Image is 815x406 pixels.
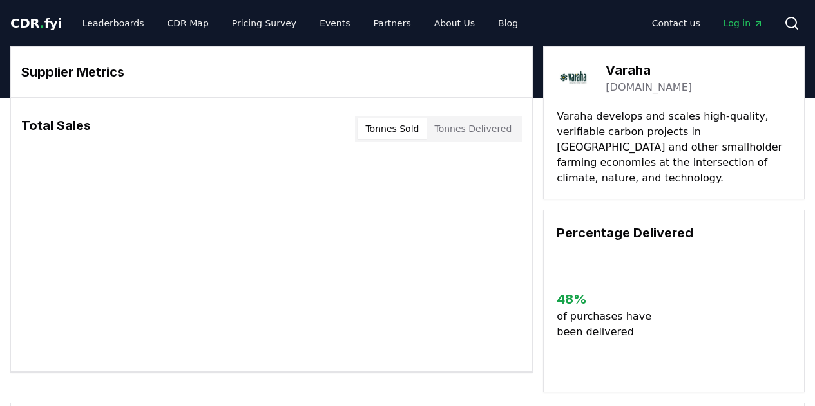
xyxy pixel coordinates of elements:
img: Varaha-logo [557,60,593,96]
p: Varaha develops and scales high-quality, verifiable carbon projects in [GEOGRAPHIC_DATA] and othe... [557,109,791,186]
button: Tonnes Sold [358,118,427,139]
a: CDR.fyi [10,14,62,32]
span: . [40,15,44,31]
h3: Percentage Delivered [557,223,791,243]
a: CDR Map [157,12,219,35]
a: Contact us [642,12,711,35]
a: Leaderboards [72,12,155,35]
span: CDR fyi [10,15,62,31]
nav: Main [642,12,774,35]
a: Blog [488,12,528,35]
button: Tonnes Delivered [427,118,519,139]
a: Pricing Survey [222,12,307,35]
a: Log in [713,12,774,35]
a: Events [309,12,360,35]
nav: Main [72,12,528,35]
a: [DOMAIN_NAME] [606,80,692,95]
h3: Total Sales [21,116,91,142]
p: of purchases have been delivered [557,309,657,340]
h3: Supplier Metrics [21,62,522,82]
h3: 48 % [557,290,657,309]
h3: Varaha [606,60,692,80]
a: Partners [363,12,421,35]
span: Log in [724,17,763,30]
a: About Us [424,12,485,35]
